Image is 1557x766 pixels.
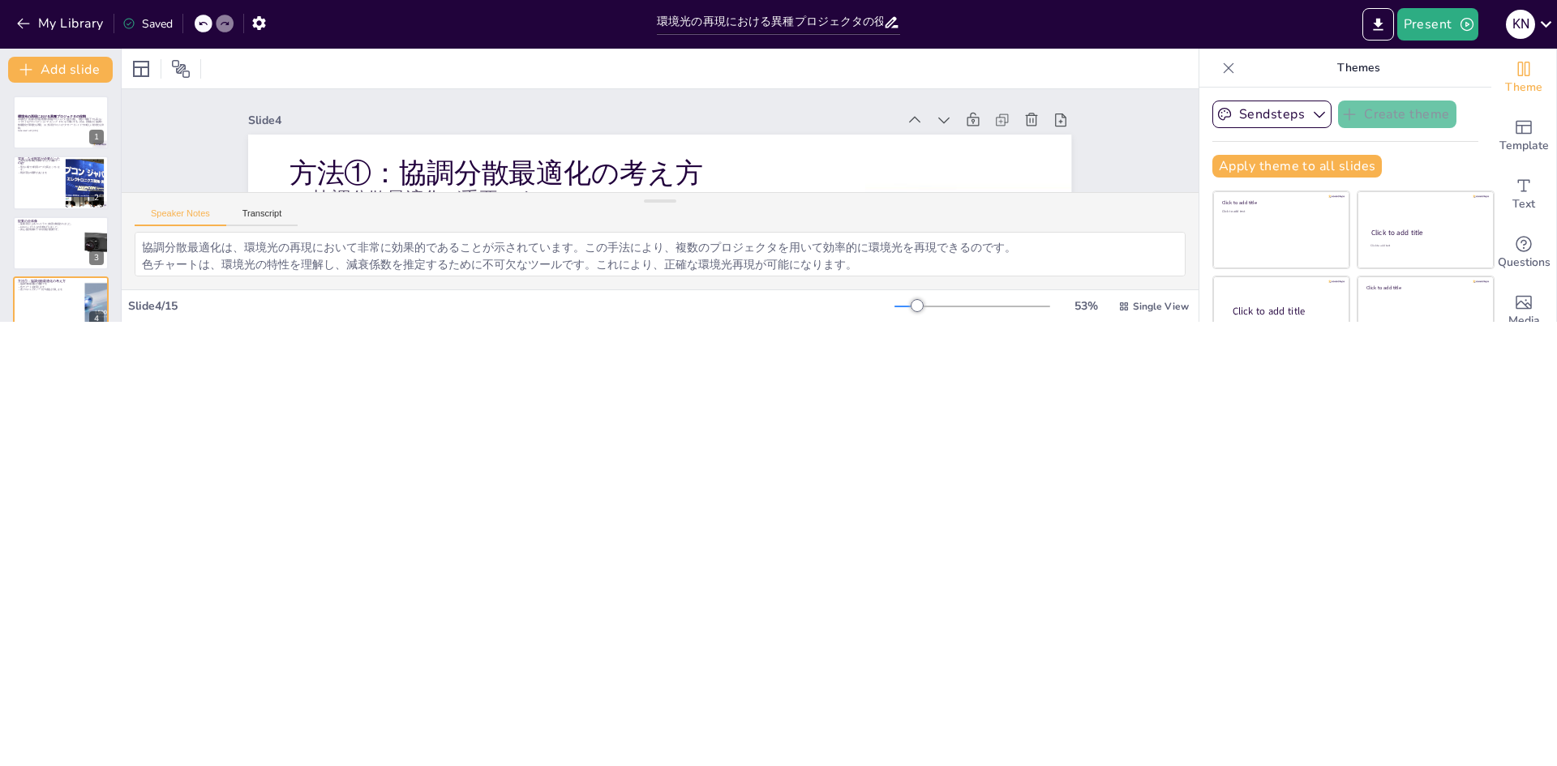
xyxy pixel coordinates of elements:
[1133,300,1189,313] span: Single View
[18,219,80,224] p: 提案の全体像
[89,130,104,144] div: 1
[1362,8,1394,41] button: Export to PowerPoint
[1066,298,1105,314] div: 53 %
[18,283,80,286] p: 協調分散最適化が重要です。
[89,311,104,326] div: 4
[1242,49,1475,88] p: Themes
[18,225,80,229] p: RMSコントラストの比較を行いました。
[1371,228,1479,238] div: Click to add title
[1491,165,1556,224] div: Add text boxes
[1512,195,1535,213] span: Text
[13,156,109,209] div: https://cdn.sendsteps.com/images/logo/sendsteps_logo_white.pnghttps://cdn.sendsteps.com/images/lo...
[1397,8,1478,41] button: Present
[18,130,104,133] p: Generated with [URL]
[18,285,80,289] p: 色チャートを使用します。
[1491,49,1556,107] div: Change the overall theme
[1508,312,1540,330] span: Media
[1491,282,1556,340] div: Add images, graphics, shapes or video
[290,186,825,212] p: 協調分散最適化が重要です。
[1222,199,1338,206] div: Click to add title
[1212,101,1332,128] button: Sendsteps
[18,171,61,174] p: 既存手法の限界があります。
[128,298,894,314] div: Slide 4 / 15
[1506,10,1535,39] div: K N
[128,56,154,82] div: Layout
[122,16,173,32] div: Saved
[18,222,80,225] p: 提案手法によるコントラスト改善が確認されました。
[171,59,191,79] span: Position
[226,208,298,226] button: Transcript
[18,115,86,119] strong: 環境光の再現における異種プロジェクタの役割
[13,276,109,330] div: https://cdn.sendsteps.com/images/logo/sendsteps_logo_white.pnghttps://cdn.sendsteps.com/images/lo...
[1498,254,1551,272] span: Questions
[18,159,61,165] p: 環境光の影響を理解することが重要です。
[18,165,61,170] p: 明るい場での利用ニーズが高まっています。
[18,229,80,232] p: 異なる照明条件下での比較が重要です。
[18,279,80,284] p: 方法①：協調分散最適化の考え方
[89,250,104,265] div: 3
[13,216,109,270] div: https://cdn.sendsteps.com/images/logo/sendsteps_logo_white.pnghttps://cdn.sendsteps.com/images/lo...
[1338,101,1456,128] button: Create theme
[8,57,113,83] button: Add slide
[1370,244,1478,248] div: Click to add text
[1491,107,1556,165] div: Add ready made slides
[18,289,80,292] p: 各プロジェクタノードが勾配を計算します。
[13,96,109,149] div: https://cdn.sendsteps.com/images/logo/sendsteps_logo_white.pnghttps://cdn.sendsteps.com/images/lo...
[135,232,1186,276] textarea: 協調分散最適化は、環境光の再現において非常に効果的であることが示されています。この手法により、複数のプロジェクタを用いて効率的に環境光を再現できるのです。 色チャートは、環境光の特性を理解し、減...
[1499,137,1549,155] span: Template
[248,113,896,128] div: Slide 4
[1212,155,1382,178] button: Apply theme to all slides
[657,11,883,34] input: Insert title
[1506,8,1535,41] button: K N
[1233,305,1336,319] div: Click to add title
[135,208,226,226] button: Speaker Notes
[12,11,110,36] button: My Library
[1505,79,1542,96] span: Theme
[1222,210,1338,214] div: Click to add text
[18,118,104,130] p: 本研究は「部屋の照明を複数の異種プロジェクタで置き換え、明るい環境下でも高コントラストなプロジェクションマッピング（PM）を可能にする」試み。貢献は(1) 協調分散最適化で環境光を再現、(2) ...
[1366,284,1482,290] div: Click to add title
[89,190,104,205] div: 2
[1491,224,1556,282] div: Get real-time input from your audience
[290,154,825,192] p: 方法①：協調分散最適化の考え方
